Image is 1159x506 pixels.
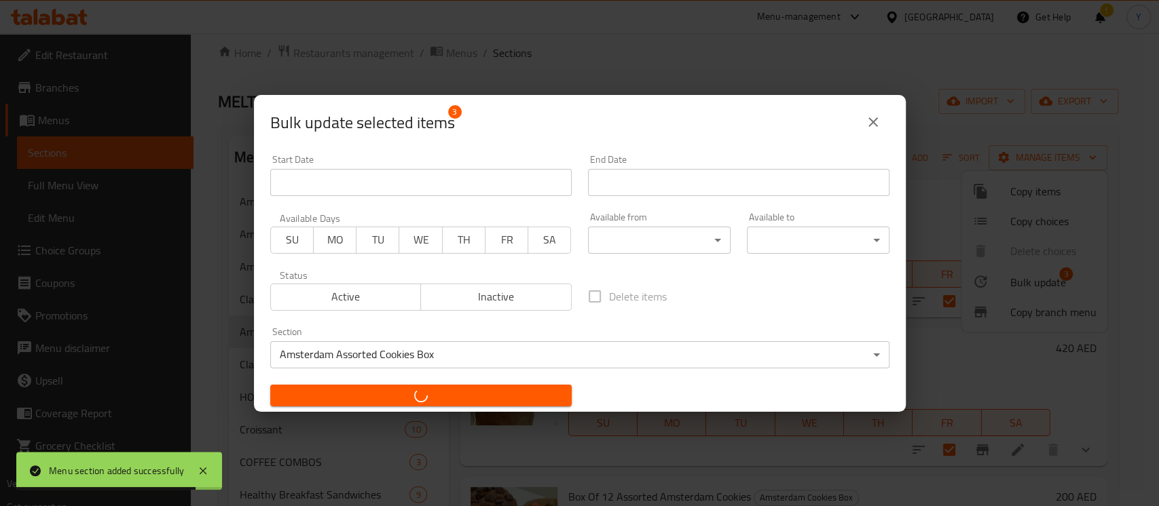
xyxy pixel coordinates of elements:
div: Menu section added successfully [49,463,184,478]
button: SU [270,227,314,254]
button: close [857,106,889,138]
button: Inactive [420,284,572,311]
span: Inactive [426,287,566,307]
span: 3 [448,105,462,119]
span: TU [362,230,394,250]
span: Delete items [609,288,667,305]
span: MO [319,230,351,250]
div: ​ [747,227,889,254]
button: TU [356,227,399,254]
span: WE [405,230,437,250]
span: SU [276,230,308,250]
button: FR [485,227,528,254]
span: FR [491,230,523,250]
span: SA [534,230,566,250]
span: Active [276,287,416,307]
span: Selected items count [270,112,455,134]
button: WE [399,227,442,254]
button: SA [528,227,571,254]
button: MO [313,227,356,254]
button: Active [270,284,422,311]
div: Amsterdam Assorted Cookies Box [270,341,889,368]
button: TH [442,227,485,254]
div: ​ [588,227,731,254]
span: TH [448,230,480,250]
